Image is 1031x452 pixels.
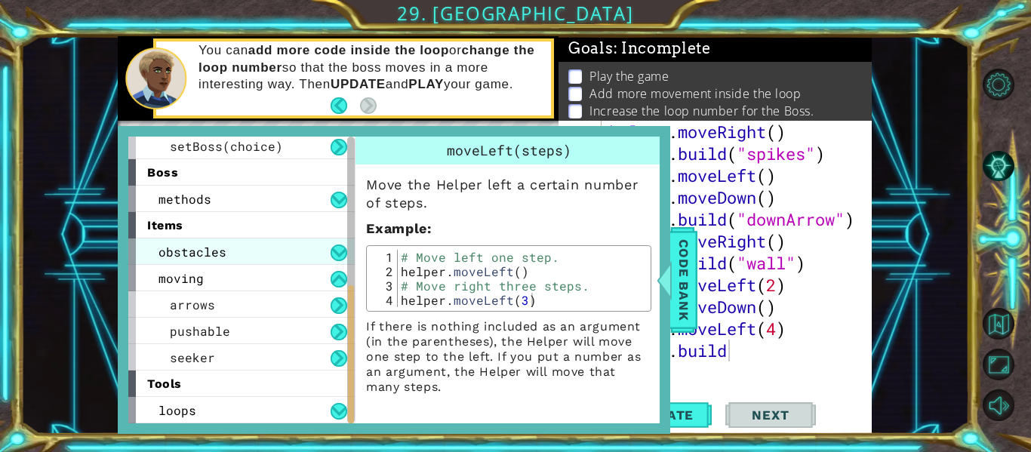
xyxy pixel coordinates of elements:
p: Move the Helper left a certain number of steps. [366,176,651,212]
div: 3 [371,278,398,293]
button: Back [331,97,360,114]
span: pushable [170,323,230,339]
button: Mute [983,389,1014,421]
span: boss [147,165,178,180]
span: Next [737,407,804,423]
strong: change the loop number [199,43,534,74]
button: Next [360,97,377,114]
span: items [147,218,183,232]
div: tools [128,371,355,397]
span: : Incomplete [614,39,711,57]
span: arrows [170,297,215,312]
span: obstacles [158,244,226,260]
p: You can or so that the boss moves in a more interesting way. Then and your game. [199,42,540,92]
span: moveLeft(steps) [447,141,571,159]
strong: add more code inside the loop [248,43,449,57]
span: Goals [568,39,711,58]
span: seeker [170,349,215,365]
div: 4 [371,293,398,307]
span: moving [158,270,204,286]
span: methods [158,191,211,207]
button: Next [725,400,816,431]
p: Increase the loop number for the Boss. [589,103,814,119]
p: If there is nothing included as an argument (in the parentheses), the Helper will move one step t... [366,319,651,395]
a: Back to Map [985,303,1031,344]
p: Add more movement inside the loop [589,85,801,102]
div: boss [128,159,355,186]
button: Maximize Browser [983,349,1014,380]
div: moveLeft(steps) [355,137,662,165]
strong: : [366,220,432,236]
span: loops [158,402,196,418]
div: 2 [371,264,398,278]
button: Back to Map [983,308,1014,340]
span: setBoss(choice) [170,138,283,154]
button: AI Hint [983,150,1014,182]
strong: UPDATE [331,77,386,91]
span: Code Bank [672,234,696,326]
div: 47 [562,123,602,145]
strong: PLAY [408,77,444,91]
div: items [128,212,355,238]
button: Level Options [983,69,1014,100]
div: 1 [371,250,398,264]
span: Example [366,220,427,236]
span: tools [147,377,182,391]
p: Play the game [589,68,669,85]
